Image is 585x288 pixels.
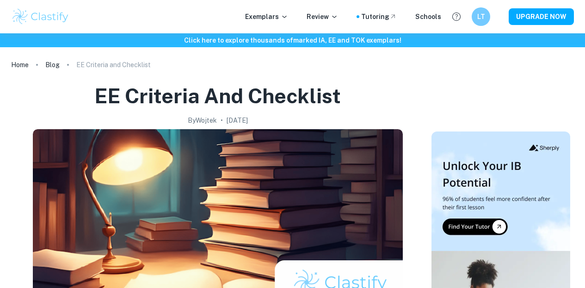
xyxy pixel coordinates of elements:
h1: EE Criteria and Checklist [94,82,341,110]
a: Schools [415,12,441,22]
button: UPGRADE NOW [509,8,574,25]
button: LT [472,7,490,26]
h2: By Wojtek [188,115,217,125]
a: Blog [45,58,60,71]
p: • [221,115,223,125]
button: Help and Feedback [449,9,464,25]
a: Tutoring [361,12,397,22]
a: Home [11,58,29,71]
h6: LT [476,12,486,22]
img: Clastify logo [11,7,70,26]
p: Review [307,12,338,22]
h2: [DATE] [227,115,248,125]
h6: Click here to explore thousands of marked IA, EE and TOK exemplars ! [2,35,583,45]
p: EE Criteria and Checklist [76,60,151,70]
p: Exemplars [245,12,288,22]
